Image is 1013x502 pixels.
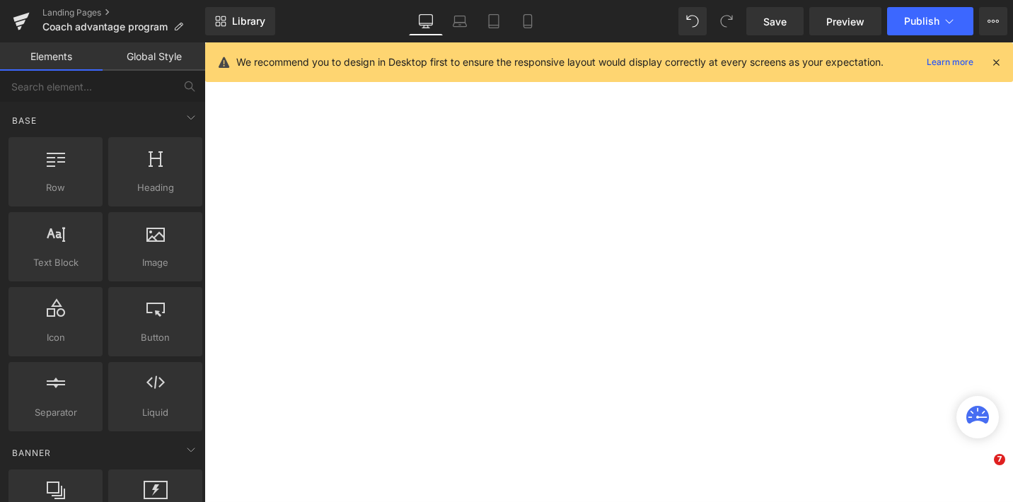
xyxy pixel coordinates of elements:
[236,54,884,70] p: We recommend you to design in Desktop first to ensure the responsive layout would display correct...
[712,7,741,35] button: Redo
[112,255,198,270] span: Image
[112,330,198,345] span: Button
[678,7,707,35] button: Undo
[477,7,511,35] a: Tablet
[763,14,787,29] span: Save
[887,7,973,35] button: Publish
[809,7,881,35] a: Preview
[904,16,939,27] span: Publish
[13,330,98,345] span: Icon
[205,7,275,35] a: New Library
[112,405,198,420] span: Liquid
[826,14,864,29] span: Preview
[994,454,1005,465] span: 7
[103,42,205,71] a: Global Style
[232,15,265,28] span: Library
[443,7,477,35] a: Laptop
[13,405,98,420] span: Separator
[112,180,198,195] span: Heading
[13,180,98,195] span: Row
[13,255,98,270] span: Text Block
[42,21,168,33] span: Coach advantage program
[11,114,38,127] span: Base
[409,7,443,35] a: Desktop
[11,446,52,460] span: Banner
[511,7,545,35] a: Mobile
[42,7,205,18] a: Landing Pages
[921,54,979,71] a: Learn more
[965,454,999,488] iframe: Intercom live chat
[979,7,1007,35] button: More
